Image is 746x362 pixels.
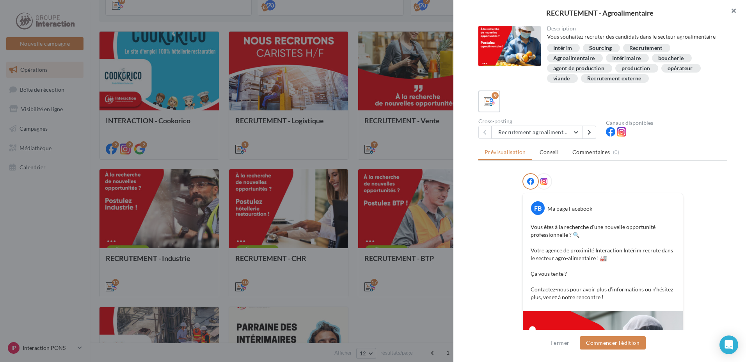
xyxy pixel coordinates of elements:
div: Agroalimentaire [553,55,595,61]
div: Sourcing [589,45,612,51]
div: production [622,66,650,71]
span: Conseil [540,149,559,155]
div: Intérimaire [612,55,641,61]
button: Recrutement agroalimentaire 1 [492,126,583,139]
div: Open Intercom Messenger [719,335,738,354]
span: (0) [613,149,620,155]
div: FB [531,201,545,215]
div: opérateur [668,66,693,71]
div: Description [547,26,721,31]
button: Fermer [547,338,572,348]
div: agent de production [553,66,605,71]
button: Commencer l'édition [580,336,646,350]
div: viande [553,76,570,82]
div: Intérim [553,45,572,51]
div: Recrutement [629,45,663,51]
span: Commentaires [572,148,610,156]
div: Vous souhaitez recruter des candidats dans le secteur agroalimentaire [547,33,721,41]
div: RECRUTEMENT - Agroalimentaire [466,9,734,16]
p: Vous êtes à la recherche d’une nouvelle opportunité professionnelle ? 🔍 Votre agence de proximité... [531,223,675,301]
div: boucherie [658,55,684,61]
div: Ma page Facebook [547,205,592,213]
div: 9 [492,92,499,99]
div: Cross-posting [478,119,600,124]
div: Canaux disponibles [606,120,727,126]
div: Recrutement externe [587,76,641,82]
